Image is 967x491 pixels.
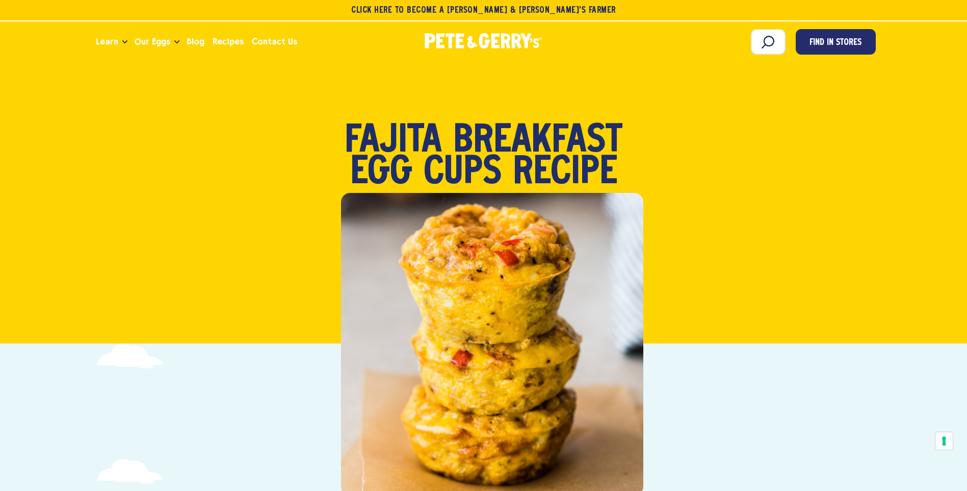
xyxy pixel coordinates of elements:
span: Fajita [345,126,442,157]
a: Blog [182,28,208,56]
a: Our Eggs [130,28,174,56]
a: Contact Us [248,28,301,56]
span: Egg [350,157,412,189]
span: Learn [96,35,118,48]
span: Find in Stores [809,36,861,50]
span: Blog [187,35,204,48]
span: Recipes [213,35,244,48]
span: Contact Us [252,35,297,48]
button: Open the dropdown menu for Learn [122,40,127,44]
button: Open the dropdown menu for Our Eggs [174,40,179,44]
span: Recipe [513,157,617,189]
span: Our Eggs [135,35,170,48]
a: Recipes [208,28,248,56]
a: Find in Stores [796,29,876,55]
span: Breakfast [453,126,622,157]
input: Search [751,29,786,55]
a: Learn [92,28,122,56]
span: Cups [424,157,502,189]
button: Your consent preferences for tracking technologies [935,432,953,450]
